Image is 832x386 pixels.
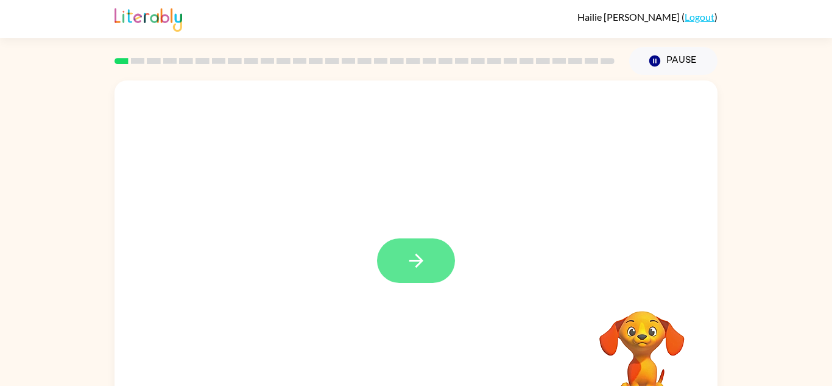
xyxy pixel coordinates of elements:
[685,11,714,23] a: Logout
[115,5,182,32] img: Literably
[577,11,682,23] span: Hailie [PERSON_NAME]
[629,47,717,75] button: Pause
[577,11,717,23] div: ( )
